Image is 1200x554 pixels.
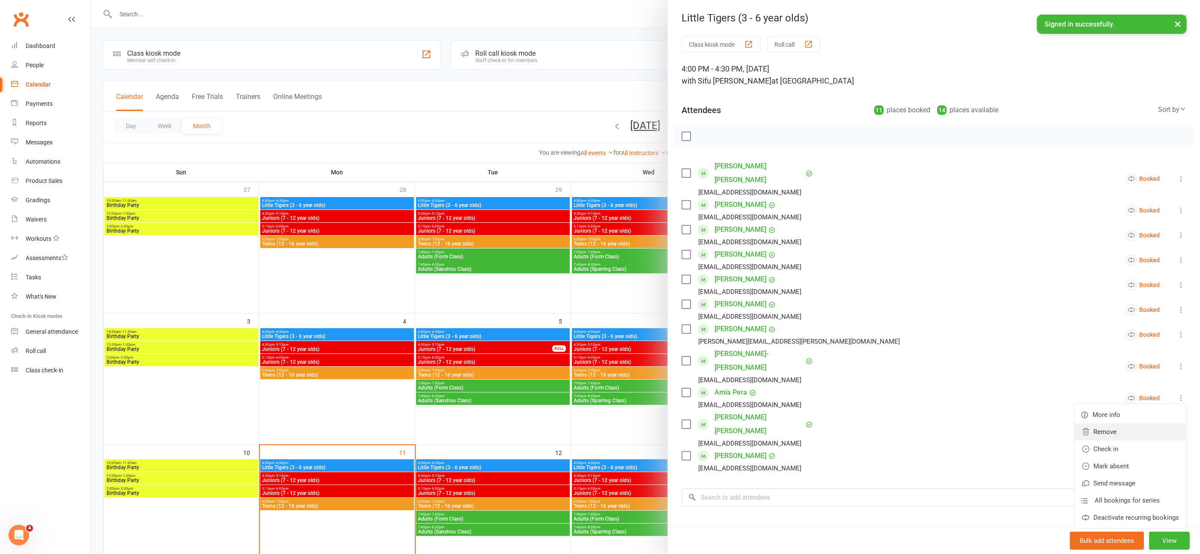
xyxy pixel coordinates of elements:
a: Check in [1075,440,1186,458]
button: Bulk add attendees [1070,532,1144,550]
div: Dashboard [26,42,55,49]
div: Booked [1126,255,1160,266]
div: Booked [1126,280,1160,290]
a: Gradings [11,191,90,210]
div: [EMAIL_ADDRESS][DOMAIN_NAME] [698,212,801,223]
a: [PERSON_NAME] [PERSON_NAME] [715,410,804,438]
div: Booked [1126,205,1160,216]
button: Class kiosk mode [682,36,760,52]
div: Booked [1126,174,1160,184]
div: Sort by [1158,104,1186,115]
div: What's New [26,293,57,300]
div: General attendance [26,328,78,335]
a: Calendar [11,75,90,94]
a: Workouts [11,229,90,249]
a: Class kiosk mode [11,361,90,380]
div: Class check-in [26,367,63,374]
a: Deactivate recurring bookings [1075,509,1186,526]
div: Assessments [26,255,68,261]
div: Product Sales [26,177,63,184]
div: [EMAIL_ADDRESS][DOMAIN_NAME] [698,463,801,474]
button: × [1170,15,1185,33]
span: Signed in successfully. [1045,20,1114,28]
a: Assessments [11,249,90,268]
div: [EMAIL_ADDRESS][DOMAIN_NAME] [698,261,801,273]
a: More info [1075,406,1186,423]
a: Messages [11,133,90,152]
button: View [1149,532,1190,550]
div: places available [937,104,998,116]
a: Automations [11,152,90,171]
div: [EMAIL_ADDRESS][DOMAIN_NAME] [698,399,801,410]
div: Booked [1126,361,1160,372]
div: Gradings [26,197,50,204]
span: More info [1093,410,1120,420]
div: Booked [1126,329,1160,340]
a: Amia Pera [715,386,747,399]
span: 4 [26,525,33,532]
span: with Sifu [PERSON_NAME] [682,76,771,85]
div: Workouts [26,235,51,242]
a: Dashboard [11,36,90,56]
a: Remove [1075,423,1186,440]
a: [PERSON_NAME] [715,248,766,261]
div: People [26,62,44,69]
div: Tasks [26,274,41,281]
a: [PERSON_NAME] [715,273,766,286]
div: Booked [1126,305,1160,315]
span: All bookings for series [1095,495,1160,506]
a: Clubworx [10,9,32,30]
a: [PERSON_NAME] [715,449,766,463]
div: [EMAIL_ADDRESS][DOMAIN_NAME] [698,374,801,386]
a: Payments [11,94,90,114]
div: Waivers [26,216,47,223]
div: 14 [937,105,947,115]
div: Calendar [26,81,51,88]
a: Send message [1075,475,1186,492]
div: [EMAIL_ADDRESS][DOMAIN_NAME] [698,237,801,248]
a: General attendance kiosk mode [11,322,90,341]
span: at [GEOGRAPHIC_DATA] [771,76,854,85]
a: People [11,56,90,75]
div: Attendees [682,104,721,116]
iframe: Intercom live chat [9,525,29,545]
div: [EMAIL_ADDRESS][DOMAIN_NAME] [698,286,801,297]
a: [PERSON_NAME] [715,297,766,311]
input: Search to add attendees [682,488,1186,506]
button: Roll call [767,36,820,52]
a: [PERSON_NAME]-[PERSON_NAME] [715,347,804,374]
div: places booked [874,104,930,116]
div: 11 [874,105,884,115]
div: [EMAIL_ADDRESS][DOMAIN_NAME] [698,187,801,198]
div: Booked [1126,393,1160,404]
a: Waivers [11,210,90,229]
a: Mark absent [1075,458,1186,475]
div: Reports [26,120,47,126]
a: Tasks [11,268,90,287]
a: [PERSON_NAME] [715,198,766,212]
div: Booked [1126,230,1160,241]
a: All bookings for series [1075,492,1186,509]
a: What's New [11,287,90,306]
div: [EMAIL_ADDRESS][DOMAIN_NAME] [698,438,801,449]
div: Payments [26,100,53,107]
div: Messages [26,139,53,146]
div: [EMAIL_ADDRESS][DOMAIN_NAME] [698,311,801,322]
a: Product Sales [11,171,90,191]
a: Reports [11,114,90,133]
div: Little Tigers (3 - 6 year olds) [668,12,1200,24]
a: [PERSON_NAME] [PERSON_NAME] [715,159,804,187]
div: Roll call [26,347,46,354]
a: [PERSON_NAME] [715,322,766,336]
div: [PERSON_NAME][EMAIL_ADDRESS][PERSON_NAME][DOMAIN_NAME] [698,336,900,347]
div: 4:00 PM - 4:30 PM, [DATE] [682,63,1186,87]
a: [PERSON_NAME] [715,223,766,237]
a: Roll call [11,341,90,361]
div: Automations [26,158,60,165]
